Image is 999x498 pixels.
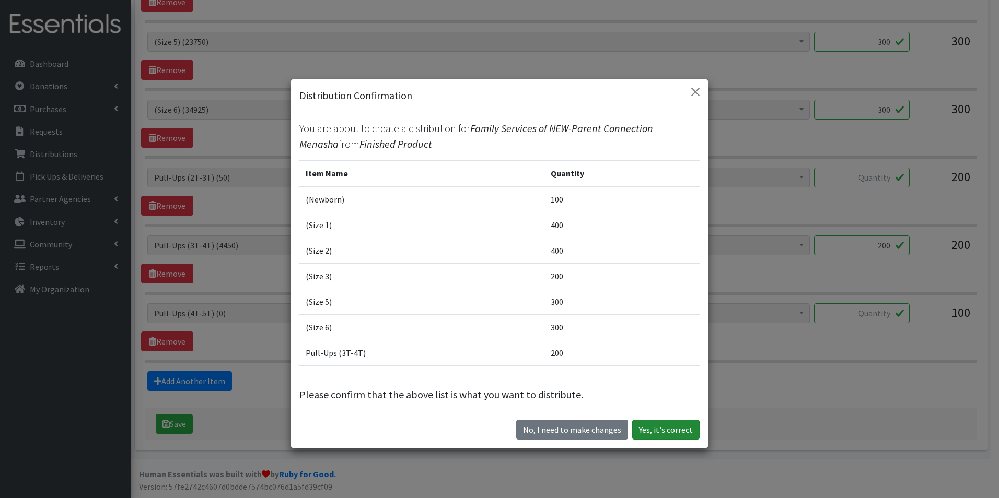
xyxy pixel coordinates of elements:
span: Family Services of NEW-Parent Connection Menasha [299,122,653,150]
span: Finished Product [359,137,432,150]
td: (Size 5) [299,289,544,314]
td: 400 [544,238,700,263]
td: 300 [544,289,700,314]
td: Pull-Ups (3T-4T) [299,340,544,365]
th: Item Name [299,160,544,186]
button: Close [687,84,704,100]
h5: Distribution Confirmation [299,88,412,103]
button: Yes, it's correct [632,420,700,440]
td: 200 [544,263,700,289]
td: 100 [544,186,700,212]
button: No I need to make changes [516,420,628,440]
td: (Size 1) [299,212,544,238]
td: (Size 3) [299,263,544,289]
td: (Size 2) [299,238,544,263]
th: Quantity [544,160,700,186]
td: 200 [544,340,700,365]
td: 300 [544,314,700,340]
td: (Size 6) [299,314,544,340]
td: 400 [544,212,700,238]
p: Please confirm that the above list is what you want to distribute. [299,387,700,402]
td: (Newborn) [299,186,544,212]
p: You are about to create a distribution for from [299,121,700,152]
